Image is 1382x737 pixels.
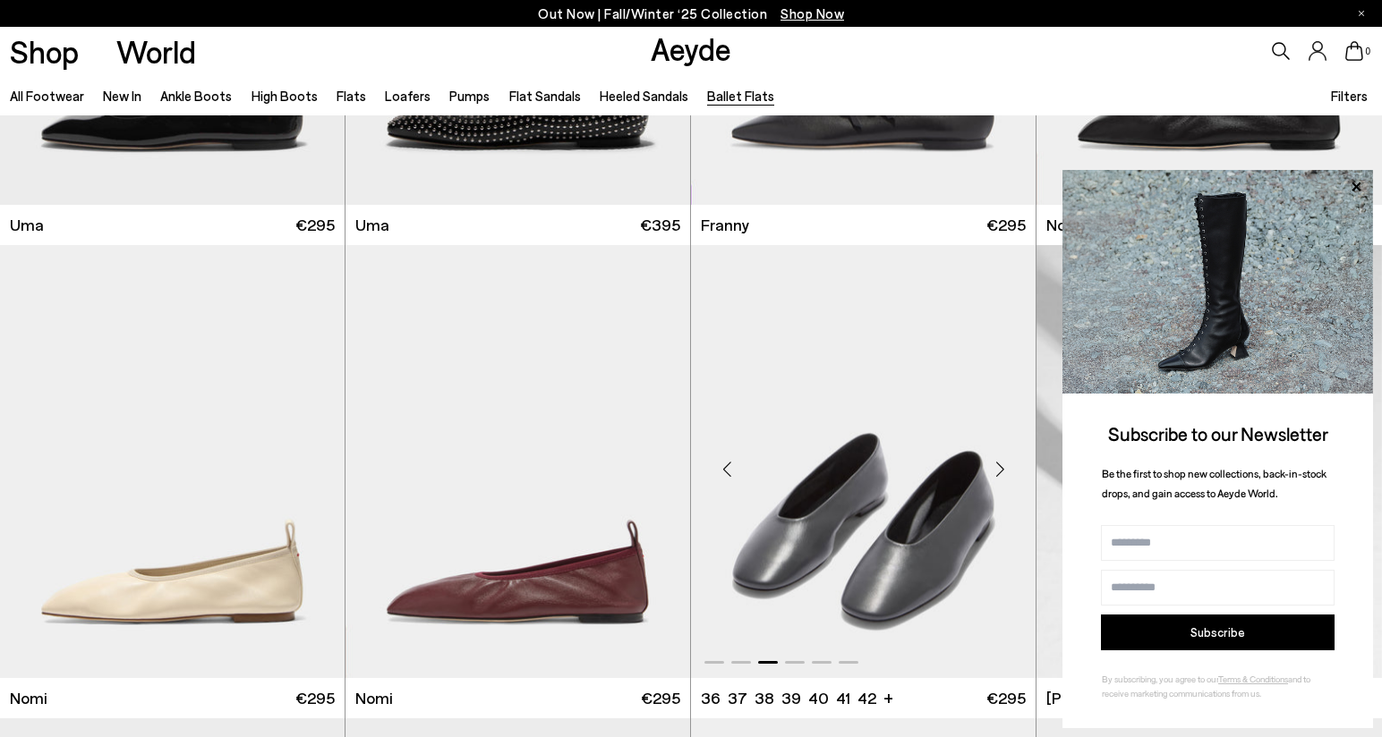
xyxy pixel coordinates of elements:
[295,687,335,709] span: €295
[1108,422,1328,445] span: Subscribe to our Newsletter
[986,687,1026,709] span: €295
[641,687,680,709] span: €295
[781,687,801,709] li: 39
[337,88,366,104] a: Flats
[600,88,688,104] a: Heeled Sandals
[252,88,318,104] a: High Boots
[449,88,490,104] a: Pumps
[103,88,141,104] a: New In
[1363,47,1372,56] span: 0
[116,36,196,67] a: World
[728,687,747,709] li: 37
[1036,205,1382,245] a: Nomi €295
[808,687,829,709] li: 40
[345,245,690,678] img: Nomi Ruched Flats
[1102,467,1327,500] span: Be the first to shop new collections, back-in-stock drops, and gain access to Aeyde World.
[295,214,335,236] span: €295
[836,687,850,709] li: 41
[883,685,893,709] li: +
[509,88,581,104] a: Flat Sandals
[781,5,844,21] span: Navigate to /collections/new-in
[701,687,871,709] ul: variant
[857,687,876,709] li: 42
[1036,245,1382,678] div: 2 / 6
[10,214,44,236] span: Uma
[345,678,690,718] a: Nomi €295
[651,30,731,67] a: Aeyde
[691,245,1036,678] img: Kirsten Ballet Flats
[986,214,1026,236] span: €295
[1101,614,1335,650] button: Subscribe
[640,214,680,236] span: €395
[1345,41,1363,61] a: 0
[1036,245,1382,678] img: Delia Low-Heeled Ballet Pumps
[385,88,431,104] a: Loafers
[701,687,721,709] li: 36
[707,88,774,104] a: Ballet Flats
[355,687,393,709] span: Nomi
[755,687,774,709] li: 38
[1062,170,1373,394] img: 2a6287a1333c9a56320fd6e7b3c4a9a9.jpg
[691,678,1036,718] a: 36 37 38 39 40 41 42 + €295
[10,687,47,709] span: Nomi
[10,36,79,67] a: Shop
[691,245,1036,678] a: Next slide Previous slide
[1218,673,1288,684] a: Terms & Conditions
[10,88,84,104] a: All Footwear
[691,205,1036,245] a: Franny €295
[160,88,232,104] a: Ankle Boots
[538,3,844,25] p: Out Now | Fall/Winter ‘25 Collection
[1046,214,1084,236] span: Nomi
[1046,687,1174,709] span: [PERSON_NAME]
[1036,245,1382,678] a: Next slide Previous slide
[700,442,754,496] div: Previous slide
[691,245,1036,678] div: 3 / 6
[1036,678,1382,718] a: [PERSON_NAME] €295
[701,214,749,236] span: Franny
[345,205,690,245] a: Uma €395
[1102,673,1218,684] span: By subscribing, you agree to our
[355,214,389,236] span: Uma
[973,442,1027,496] div: Next slide
[1331,88,1368,104] span: Filters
